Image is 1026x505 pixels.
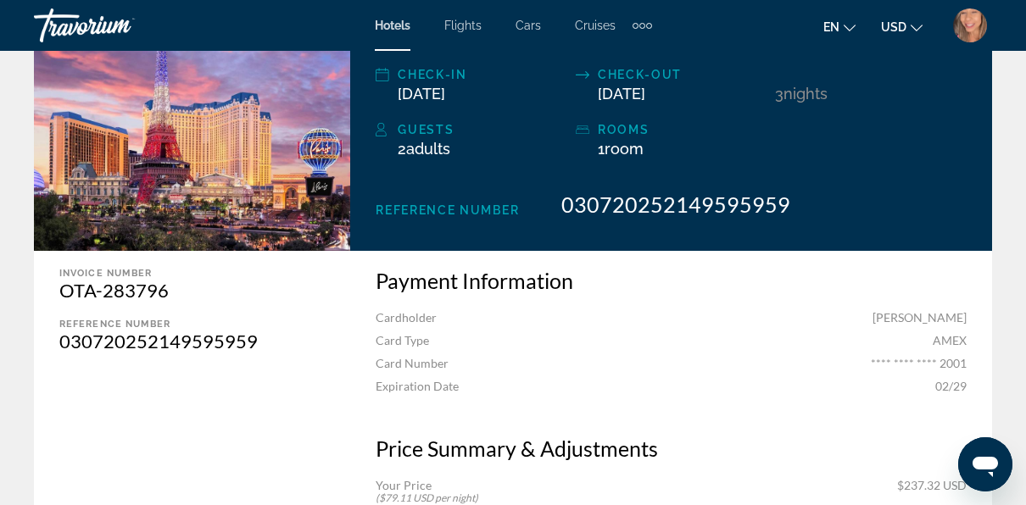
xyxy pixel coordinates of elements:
[59,319,316,330] div: Reference number
[783,85,828,103] span: Nights
[376,310,437,325] span: Cardholder
[376,478,432,492] span: Your Price
[598,64,767,85] div: Check-out
[406,140,450,158] span: Adults
[516,19,541,32] a: Cars
[34,3,204,47] a: Travorium
[881,14,923,39] button: Change currency
[398,119,567,140] div: Guests
[398,64,567,85] div: Check-in
[933,333,967,347] span: AMEX
[605,140,644,158] span: Room
[398,85,445,103] span: [DATE]
[59,330,316,352] div: 030720252149595959
[823,20,839,34] span: en
[935,379,967,393] span: 02/29
[953,8,987,42] img: Z
[398,140,450,158] span: 2
[375,19,410,32] a: Hotels
[598,85,645,103] span: [DATE]
[881,20,906,34] span: USD
[376,379,459,393] span: Expiration Date
[376,356,449,370] span: Card Number
[897,478,967,492] span: $237.32 USD
[775,85,783,103] span: 3
[444,19,482,32] a: Flights
[376,268,967,293] h3: Payment Information
[376,436,967,461] h3: Price Summary & Adjustments
[873,310,967,325] span: [PERSON_NAME]
[575,19,616,32] a: Cruises
[376,333,429,347] span: Card Type
[59,268,316,279] div: Invoice Number
[376,492,478,504] span: ($79.11 USD per night)
[59,279,316,302] div: OTA-283796
[598,140,644,158] span: 1
[958,437,1012,491] iframe: Button to launch messaging window
[633,12,652,39] button: Extra navigation items
[376,203,519,217] span: Reference Number
[598,119,767,140] div: rooms
[823,14,856,39] button: Change language
[561,191,790,217] span: 030720252149595959
[948,8,992,43] button: User Menu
